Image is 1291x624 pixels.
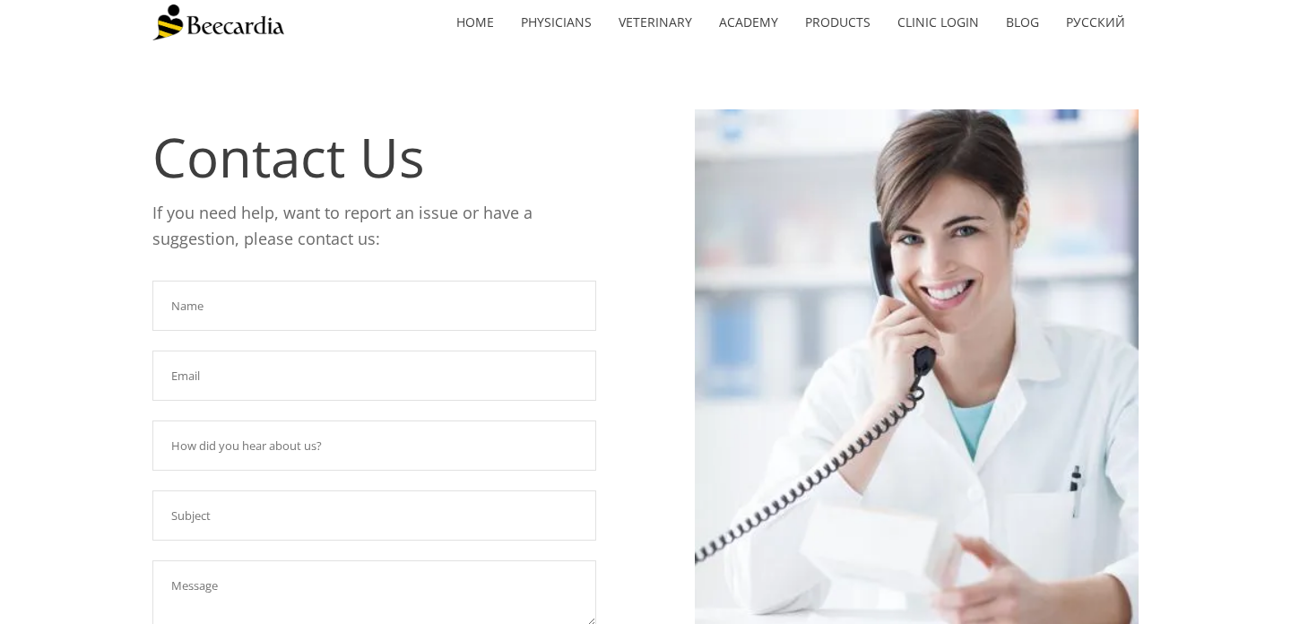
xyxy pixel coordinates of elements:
a: Veterinary [605,2,706,43]
a: Blog [992,2,1053,43]
a: home [443,2,507,43]
a: Clinic Login [884,2,992,43]
input: Name [152,281,596,331]
a: Physicians [507,2,605,43]
input: Email [152,351,596,401]
a: Products [792,2,884,43]
img: Beecardia [152,4,284,40]
span: Contact Us [152,120,425,194]
span: If you need help, want to report an issue or have a suggestion, please contact us: [152,202,533,249]
a: Academy [706,2,792,43]
a: Русский [1053,2,1139,43]
input: Subject [152,490,596,541]
input: How did you hear about us? [152,420,596,471]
